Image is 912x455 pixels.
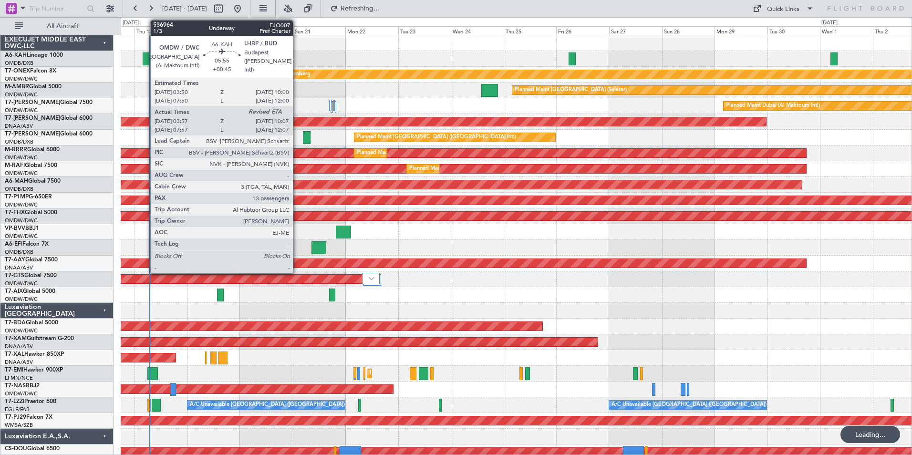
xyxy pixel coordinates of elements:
div: Wed 1 [820,26,873,35]
div: [DATE] [123,19,139,27]
a: A6-EFIFalcon 7X [5,241,49,247]
a: OMDW/DWC [5,154,38,161]
span: T7-XAL [5,352,24,357]
a: WMSA/SZB [5,422,33,429]
span: T7-FHX [5,210,25,216]
a: DNAA/ABV [5,359,33,366]
a: T7-EMIHawker 900XP [5,367,63,373]
a: OMDW/DWC [5,327,38,334]
div: Planned Maint [GEOGRAPHIC_DATA] ([GEOGRAPHIC_DATA] Intl) [357,130,516,145]
a: LFMN/NCE [5,374,33,382]
a: T7-GTSGlobal 7500 [5,273,57,279]
a: DNAA/ABV [5,264,33,271]
a: T7-XAMGulfstream G-200 [5,336,74,341]
div: Planned Maint Dubai (Al Maktoum Intl) [726,99,820,113]
a: T7-[PERSON_NAME]Global 7500 [5,100,93,105]
a: T7-LZZIPraetor 600 [5,399,56,404]
a: OMDW/DWC [5,170,38,177]
span: T7-EMI [5,367,23,373]
a: OMDW/DWC [5,75,38,83]
span: A6-KAH [5,52,27,58]
a: T7-ONEXFalcon 8X [5,68,56,74]
span: T7-AIX [5,289,23,294]
a: OMDW/DWC [5,390,38,397]
div: [DATE] [821,19,838,27]
div: Thu 25 [504,26,557,35]
div: Tue 23 [398,26,451,35]
a: T7-[PERSON_NAME]Global 6000 [5,131,93,137]
div: Thu 18 [135,26,187,35]
button: Quick Links [748,1,819,16]
div: Mon 29 [715,26,767,35]
a: M-RAFIGlobal 7500 [5,163,57,168]
span: [DATE] - [DATE] [162,4,207,13]
a: T7-AAYGlobal 7500 [5,257,58,263]
a: OMDW/DWC [5,280,38,287]
a: A6-MAHGlobal 7500 [5,178,61,184]
span: T7-XAM [5,336,27,341]
a: T7-NASBBJ2 [5,383,40,389]
span: T7-[PERSON_NAME] [5,131,60,137]
a: OMDB/DXB [5,248,33,256]
a: T7-PJ29Falcon 7X [5,414,52,420]
span: T7-NAS [5,383,26,389]
a: T7-[PERSON_NAME]Global 6000 [5,115,93,121]
a: T7-XALHawker 850XP [5,352,64,357]
span: T7-AAY [5,257,25,263]
input: Trip Number [29,1,84,16]
a: OMDB/DXB [5,186,33,193]
span: A6-MAH [5,178,28,184]
div: Sat 27 [609,26,662,35]
div: Planned Maint Dubai (Al Maktoum Intl) [357,146,451,160]
span: T7-ONEX [5,68,30,74]
a: VP-BVVBBJ1 [5,226,39,231]
a: OMDB/DXB [5,138,33,145]
span: T7-[PERSON_NAME] [5,100,60,105]
span: T7-P1MP [5,194,29,200]
span: T7-LZZI [5,399,24,404]
div: Planned Maint [GEOGRAPHIC_DATA] (Seletar) [515,83,627,97]
div: Tue 30 [767,26,820,35]
a: EGLF/FAB [5,406,30,413]
div: Fri 19 [187,26,240,35]
div: Loading... [840,426,900,443]
span: T7-GTS [5,273,24,279]
div: Planned Maint Dubai (Al Maktoum Intl) [409,162,503,176]
a: OMDW/DWC [5,217,38,224]
div: Planned Maint Nurnberg [251,67,311,82]
span: T7-[PERSON_NAME] [5,115,60,121]
span: VP-BVV [5,226,25,231]
a: T7-P1MPG-650ER [5,194,52,200]
span: All Aircraft [25,23,101,30]
div: Wed 24 [451,26,504,35]
a: M-RRRRGlobal 6000 [5,147,60,153]
span: T7-PJ29 [5,414,26,420]
a: DNAA/ABV [5,343,33,350]
span: M-RAFI [5,163,25,168]
div: Mon 22 [345,26,398,35]
span: M-RRRR [5,147,27,153]
div: Fri 26 [556,26,609,35]
div: A/C Unavailable [GEOGRAPHIC_DATA] ([GEOGRAPHIC_DATA]) [190,398,345,412]
a: DNAA/ABV [5,123,33,130]
a: OMDW/DWC [5,233,38,240]
div: Planned Maint [GEOGRAPHIC_DATA] [370,366,461,381]
div: Sat 20 [240,26,293,35]
div: A/C Unavailable [GEOGRAPHIC_DATA] ([GEOGRAPHIC_DATA]) [611,398,767,412]
a: OMDW/DWC [5,296,38,303]
button: All Aircraft [10,19,104,34]
a: T7-BDAGlobal 5000 [5,320,58,326]
a: OMDW/DWC [5,107,38,114]
a: T7-AIXGlobal 5000 [5,289,55,294]
a: OMDB/DXB [5,60,33,67]
button: Refreshing... [326,1,383,16]
a: A6-KAHLineage 1000 [5,52,63,58]
span: T7-BDA [5,320,26,326]
a: OMDW/DWC [5,91,38,98]
span: M-AMBR [5,84,29,90]
a: T7-FHXGlobal 5000 [5,210,57,216]
img: arrow-gray.svg [369,277,374,280]
a: CS-DOUGlobal 6500 [5,446,60,452]
span: CS-DOU [5,446,27,452]
div: Sun 21 [293,26,346,35]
